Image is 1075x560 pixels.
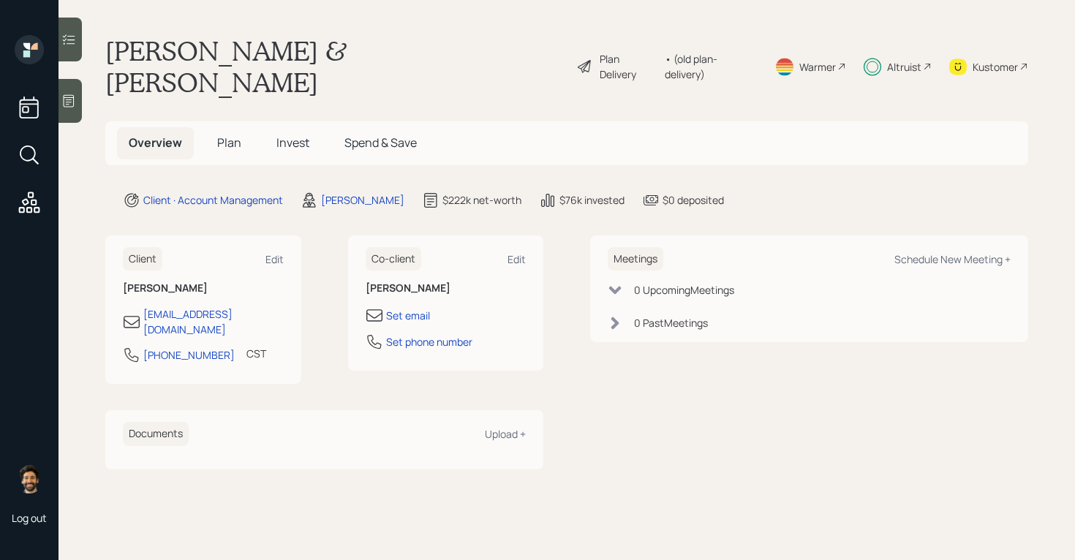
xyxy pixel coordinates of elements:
span: Overview [129,135,182,151]
div: • (old plan-delivery) [665,51,757,82]
div: Warmer [799,59,836,75]
h1: [PERSON_NAME] & [PERSON_NAME] [105,35,565,98]
div: Set phone number [386,334,472,349]
div: Set email [386,308,430,323]
img: eric-schwartz-headshot.png [15,464,44,493]
div: [PERSON_NAME] [321,192,404,208]
div: Schedule New Meeting + [894,252,1011,266]
div: 0 Past Meeting s [634,315,708,330]
h6: Client [123,247,162,271]
div: 0 Upcoming Meeting s [634,282,734,298]
div: [PHONE_NUMBER] [143,347,235,363]
h6: Co-client [366,247,421,271]
div: $76k invested [559,192,625,208]
div: Edit [265,252,284,266]
h6: Meetings [608,247,663,271]
div: Altruist [887,59,921,75]
h6: [PERSON_NAME] [366,282,527,295]
div: Client · Account Management [143,192,283,208]
div: Kustomer [973,59,1018,75]
span: Plan [217,135,241,151]
div: Edit [508,252,526,266]
div: $0 deposited [663,192,724,208]
div: Plan Delivery [600,51,657,82]
h6: [PERSON_NAME] [123,282,284,295]
div: Log out [12,511,47,525]
h6: Documents [123,422,189,446]
div: [EMAIL_ADDRESS][DOMAIN_NAME] [143,306,284,337]
div: CST [246,346,266,361]
div: Upload + [485,427,526,441]
span: Invest [276,135,309,151]
span: Spend & Save [344,135,417,151]
div: $222k net-worth [442,192,521,208]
